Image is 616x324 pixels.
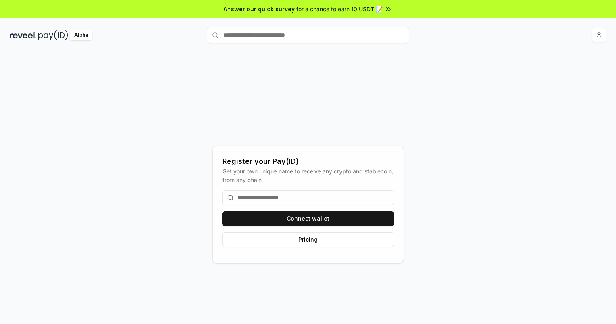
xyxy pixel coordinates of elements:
div: Register your Pay(ID) [222,156,394,167]
span: Answer our quick survey [224,5,295,13]
span: for a chance to earn 10 USDT 📝 [296,5,383,13]
button: Pricing [222,232,394,247]
button: Connect wallet [222,211,394,226]
img: reveel_dark [10,30,37,40]
div: Get your own unique name to receive any crypto and stablecoin, from any chain [222,167,394,184]
img: pay_id [38,30,68,40]
div: Alpha [70,30,92,40]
